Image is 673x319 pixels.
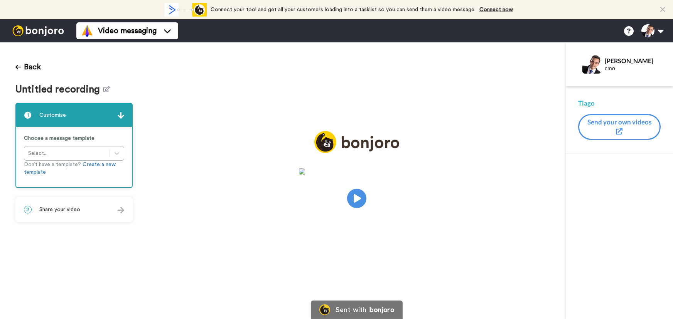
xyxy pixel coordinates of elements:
[15,84,103,95] span: Untitled recording
[314,131,399,153] img: logo_full.png
[311,301,403,319] a: Bonjoro LogoSent withbonjoro
[299,168,415,175] img: 0c227118-244a-45ba-bfcc-4e0b3daf3371.jpg
[479,7,513,12] a: Connect now
[81,25,93,37] img: vm-color.svg
[605,57,660,64] div: [PERSON_NAME]
[319,304,330,315] img: Bonjoro Logo
[24,162,116,175] a: Create a new template
[118,112,124,119] img: arrow.svg
[164,3,207,17] div: animation
[39,111,66,119] span: Customise
[118,207,124,213] img: arrow.svg
[578,99,661,108] div: Tiago
[15,197,133,222] div: 2Share your video
[211,7,476,12] span: Connect your tool and get all your customers loading into a tasklist so you can send them a video...
[605,65,660,72] div: cmo
[24,161,124,176] p: Don’t have a template?
[9,25,67,36] img: bj-logo-header-white.svg
[582,55,601,74] img: Profile Image
[24,111,32,119] span: 1
[24,206,32,213] span: 2
[39,206,80,213] span: Share your video
[578,114,661,140] button: Send your own videos
[24,134,124,142] p: Choose a message template
[98,25,157,36] span: Video messaging
[336,306,366,313] div: Sent with
[369,306,394,313] div: bonjoro
[15,58,41,76] button: Back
